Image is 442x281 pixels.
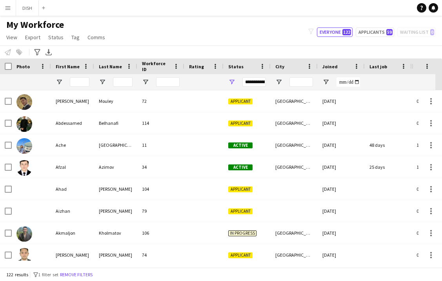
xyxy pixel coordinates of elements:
button: Open Filter Menu [56,78,63,86]
img: Abdelmoula habib Mouley [16,94,32,110]
img: Afzal Azimov [16,160,32,176]
button: Open Filter Menu [228,78,235,86]
span: View [6,34,17,41]
span: Rating [189,64,204,69]
div: Ache [51,134,94,156]
div: Mouley [94,90,137,112]
span: Applicant [228,99,253,104]
span: Tag [71,34,80,41]
div: 48 days [365,134,412,156]
button: Open Filter Menu [142,78,149,86]
div: Afzal [51,156,94,178]
span: Active [228,142,253,148]
img: Alexander Aaron Reyes [16,248,32,264]
span: In progress [228,230,256,236]
div: Akmaljon [51,222,94,244]
img: Ache Toledo [16,138,32,154]
div: [GEOGRAPHIC_DATA] [271,112,318,134]
div: Ahad [51,178,94,200]
span: Active [228,164,253,170]
div: 106 [137,222,184,244]
span: Last job [369,64,387,69]
div: Kholmatov [94,222,137,244]
div: [PERSON_NAME] [94,244,137,266]
input: First Name Filter Input [70,77,89,87]
div: Abdessamed [51,112,94,134]
span: Export [25,34,40,41]
span: Applicant [228,208,253,214]
div: [GEOGRAPHIC_DATA] [271,134,318,156]
div: [DATE] [318,90,365,112]
div: Belhanafi [94,112,137,134]
div: [DATE] [318,112,365,134]
img: Abdessamed Belhanafi [16,116,32,132]
div: 34 [137,156,184,178]
a: Status [45,32,67,42]
span: Joined [322,64,338,69]
span: Applicant [228,120,253,126]
button: Open Filter Menu [275,78,282,86]
span: Applicant [228,186,253,192]
div: Aizhan [51,200,94,222]
div: [GEOGRAPHIC_DATA] [94,134,137,156]
div: [GEOGRAPHIC_DATA] [271,90,318,112]
span: My Workforce [6,19,64,31]
span: First Name [56,64,80,69]
div: [PERSON_NAME] [94,200,137,222]
div: 114 [137,112,184,134]
app-action-btn: Export XLSX [44,47,53,57]
div: [GEOGRAPHIC_DATA] [271,244,318,266]
span: Photo [16,64,30,69]
input: City Filter Input [289,77,313,87]
a: Comms [84,32,108,42]
a: Export [22,32,44,42]
button: DISH [16,0,39,16]
div: [PERSON_NAME] [51,244,94,266]
div: [GEOGRAPHIC_DATA] [271,156,318,178]
a: Tag [68,32,83,42]
div: [DATE] [318,222,365,244]
div: 25 days [365,156,412,178]
div: 104 [137,178,184,200]
span: Applicant [228,252,253,258]
a: View [3,32,20,42]
div: Azimov [94,156,137,178]
span: 1 filter set [38,272,58,277]
span: City [275,64,284,69]
div: [DATE] [318,244,365,266]
div: 72 [137,90,184,112]
button: Remove filters [58,270,94,279]
img: Akmaljon Kholmatov [16,226,32,242]
div: [DATE] [318,200,365,222]
input: Workforce ID Filter Input [156,77,180,87]
div: [DATE] [318,134,365,156]
div: [PERSON_NAME] [51,90,94,112]
button: Open Filter Menu [99,78,106,86]
div: [PERSON_NAME] [94,178,137,200]
div: [DATE] [318,178,365,200]
span: Last Name [99,64,122,69]
span: 59 [386,29,393,35]
app-action-btn: Advanced filters [33,47,42,57]
span: 122 [342,29,351,35]
span: Status [228,64,244,69]
button: Open Filter Menu [322,78,329,86]
span: Comms [87,34,105,41]
button: Applicants59 [356,27,394,37]
input: Joined Filter Input [337,77,360,87]
div: 11 [137,134,184,156]
button: Everyone122 [317,27,353,37]
div: 79 [137,200,184,222]
span: Workforce ID [142,60,170,72]
div: [GEOGRAPHIC_DATA] [271,222,318,244]
div: [DATE] [318,156,365,178]
span: Status [48,34,64,41]
div: 74 [137,244,184,266]
input: Last Name Filter Input [113,77,133,87]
